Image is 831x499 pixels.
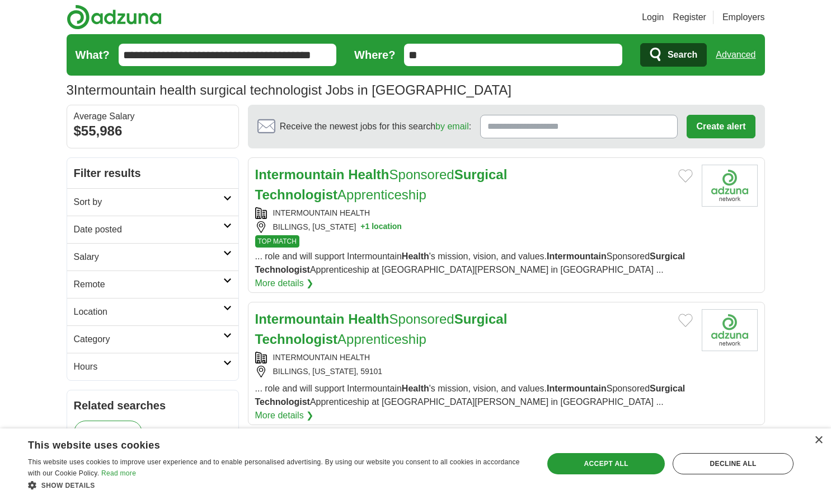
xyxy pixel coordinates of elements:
[354,46,395,63] label: Where?
[673,453,794,474] div: Decline all
[255,167,345,182] strong: Intermountain
[28,435,500,452] div: This website uses cookies
[67,188,238,216] a: Sort by
[41,482,95,489] span: Show details
[255,311,508,347] a: Intermountain HealthSponsoredSurgical TechnologistApprenticeship
[255,187,338,202] strong: Technologist
[348,167,389,182] strong: Health
[67,271,238,298] a: Remote
[76,46,110,63] label: What?
[255,311,345,327] strong: Intermountain
[280,120,471,133] span: Receive the newest jobs for this search :
[360,221,365,233] span: +
[67,243,238,271] a: Salary
[74,397,232,414] h2: Related searches
[547,384,607,393] strong: Intermountain
[255,265,310,274] strong: Technologist
[74,333,223,346] h2: Category
[67,325,238,353] a: Category
[74,121,232,141] div: $55,986
[255,235,299,248] span: TOP MATCH
[255,409,314,422] a: More details ❯
[67,216,238,243] a: Date posted
[255,366,693,377] div: BILLINGS, [US_STATE], 59101
[67,298,238,325] a: Location
[722,11,765,24] a: Employers
[348,311,389,327] strong: Health
[255,277,314,290] a: More details ❯
[402,251,429,261] strong: Health
[74,250,223,264] h2: Salary
[74,360,223,374] h2: Hours
[74,223,223,236] h2: Date posted
[702,165,758,207] img: Company logo
[402,384,429,393] strong: Health
[67,82,512,97] h1: Intermountain health surgical technologist Jobs in [GEOGRAPHIC_DATA]
[74,112,232,121] div: Average Salary
[28,458,520,477] span: This website uses cookies to improve user experience and to enable personalised advertising. By u...
[74,421,142,444] a: mental health
[74,305,223,319] h2: Location
[678,169,693,183] button: Add to favorite jobs
[601,11,820,165] iframe: Sign in with Google Dialog
[642,11,664,24] a: Login
[678,314,693,327] button: Add to favorite jobs
[255,352,693,363] div: INTERMOUNTAIN HEALTH
[67,158,238,188] h2: Filter results
[547,453,665,474] div: Accept all
[547,251,607,261] strong: Intermountain
[360,221,402,233] button: +1 location
[702,309,758,351] img: Company logo
[435,122,469,131] a: by email
[255,397,310,407] strong: Technologist
[28,479,528,491] div: Show details
[255,251,686,274] span: ... role and will support Intermountain 's mission, vision, and values. Sponsored Apprenticeship ...
[255,167,508,202] a: Intermountain HealthSponsoredSurgical TechnologistApprenticeship
[814,436,823,445] div: Close
[67,80,74,100] span: 3
[101,469,136,477] a: Read more, opens a new window
[67,4,162,30] img: Adzuna logo
[74,278,223,291] h2: Remote
[255,332,338,347] strong: Technologist
[67,353,238,380] a: Hours
[650,384,685,393] strong: Surgical
[673,11,706,24] a: Register
[255,207,693,219] div: INTERMOUNTAIN HEALTH
[74,195,223,209] h2: Sort by
[454,311,508,327] strong: Surgical
[454,167,508,182] strong: Surgical
[255,221,693,233] div: BILLINGS, [US_STATE]
[255,384,686,407] span: ... role and will support Intermountain 's mission, vision, and values. Sponsored Apprenticeship ...
[650,251,685,261] strong: Surgical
